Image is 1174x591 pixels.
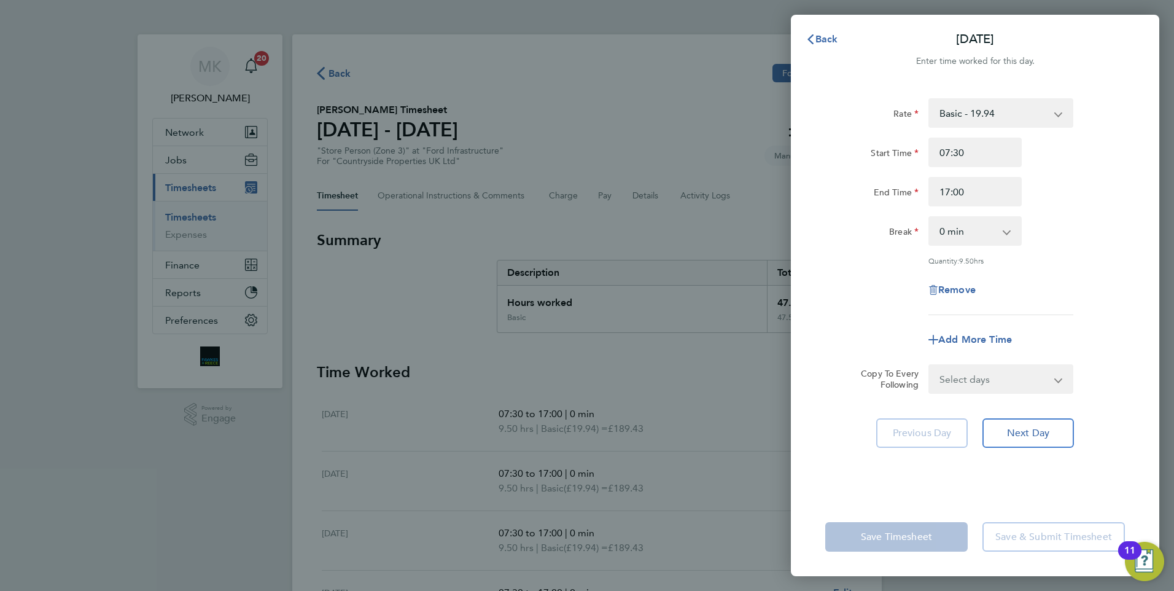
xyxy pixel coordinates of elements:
div: Quantity: hrs [928,256,1073,265]
button: Remove [928,285,976,295]
button: Add More Time [928,335,1012,345]
div: 11 [1124,550,1135,566]
span: Next Day [1007,427,1049,439]
button: Open Resource Center, 11 new notifications [1125,542,1164,581]
span: Back [815,33,838,45]
span: 9.50 [959,256,974,265]
span: Add More Time [938,334,1012,345]
button: Next Day [982,418,1074,448]
label: Rate [893,108,919,123]
label: Start Time [871,147,919,162]
div: Enter time worked for this day. [791,54,1159,69]
label: Copy To Every Following [851,368,919,390]
label: End Time [874,187,919,202]
input: E.g. 08:00 [928,138,1022,167]
label: Break [889,226,919,241]
span: Remove [938,284,976,295]
input: E.g. 18:00 [928,177,1022,206]
button: Back [793,27,850,52]
p: [DATE] [956,31,994,48]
